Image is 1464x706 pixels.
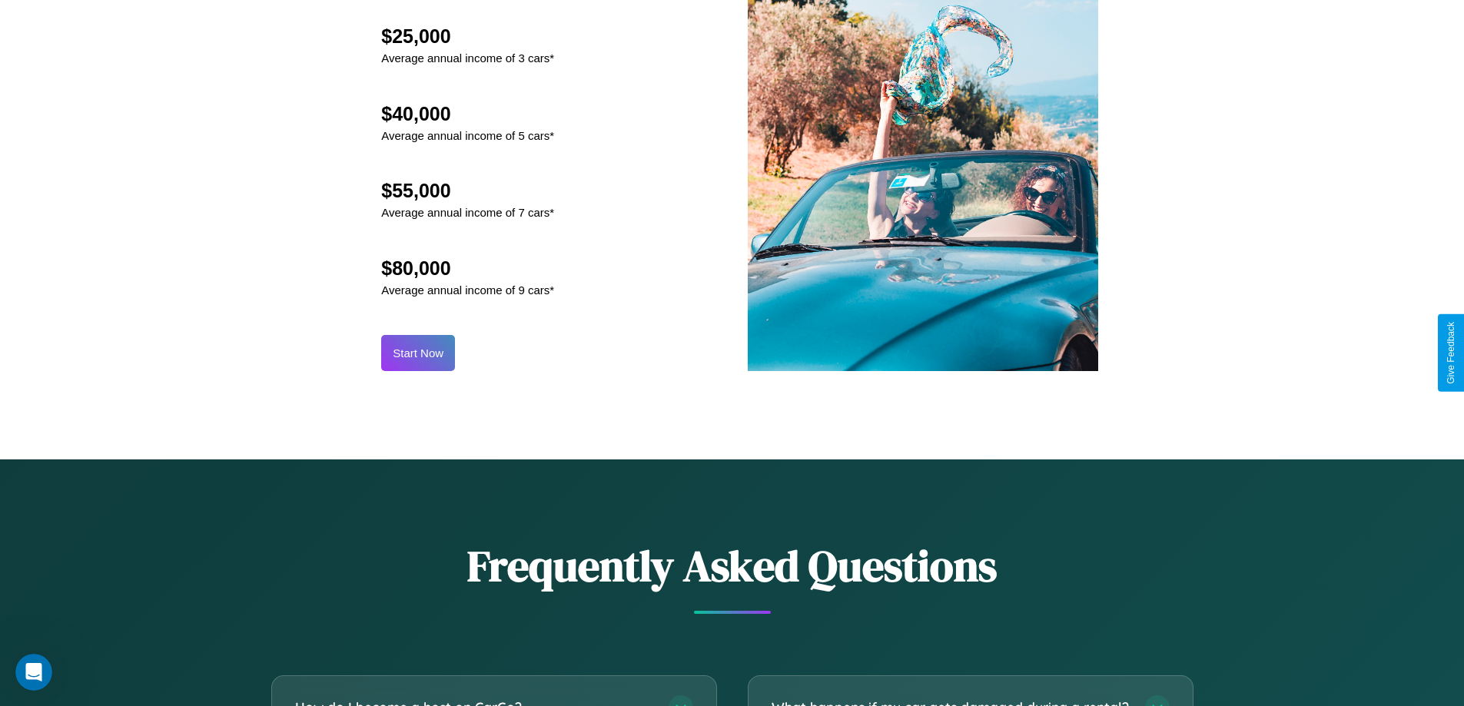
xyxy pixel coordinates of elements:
[381,125,554,146] p: Average annual income of 5 cars*
[15,654,52,691] iframe: Intercom live chat
[381,257,554,280] h2: $80,000
[381,180,554,202] h2: $55,000
[271,536,1193,595] h2: Frequently Asked Questions
[381,335,455,371] button: Start Now
[381,48,554,68] p: Average annual income of 3 cars*
[381,202,554,223] p: Average annual income of 7 cars*
[381,103,554,125] h2: $40,000
[381,25,554,48] h2: $25,000
[381,280,554,300] p: Average annual income of 9 cars*
[1446,322,1456,384] div: Give Feedback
